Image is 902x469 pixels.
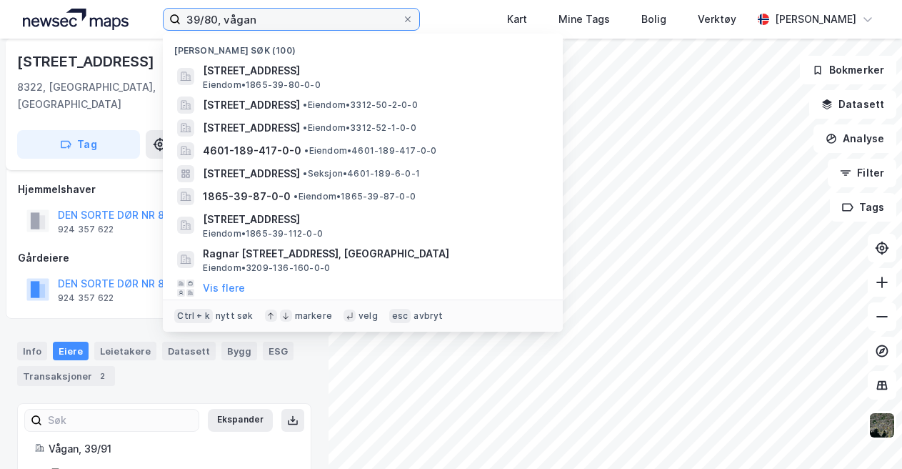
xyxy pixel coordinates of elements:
div: Mine Tags [558,11,610,28]
div: [PERSON_NAME] [775,11,856,28]
button: Analyse [813,124,896,153]
span: Eiendom • 3312-50-2-0-0 [303,99,417,111]
span: Eiendom • 3209-136-160-0-0 [203,262,330,274]
span: 4601-189-417-0-0 [203,142,301,159]
span: Eiendom • 1865-39-80-0-0 [203,79,320,91]
div: Transaksjoner [17,366,115,386]
div: 924 357 622 [58,292,114,304]
span: Eiendom • 1865-39-112-0-0 [203,228,323,240]
span: • [294,191,298,202]
button: Ekspander [208,409,273,432]
div: esc [389,309,411,323]
div: 2 [95,369,109,383]
span: Ragnar [STREET_ADDRESS], [GEOGRAPHIC_DATA] [203,245,546,262]
div: Bolig [641,11,666,28]
img: logo.a4113a55bc3d86da70a041830d287a7e.svg [23,9,129,30]
div: Leietakere [94,342,156,360]
button: Bokmerker [800,56,896,84]
div: [PERSON_NAME] søk (100) [163,34,563,59]
div: Kart [507,11,527,28]
button: Vis flere [203,280,245,297]
span: Seksjon • 4601-189-6-0-1 [303,168,420,179]
span: [STREET_ADDRESS] [203,165,300,182]
div: Gårdeiere [18,250,311,267]
div: Ctrl + k [174,309,213,323]
div: avbryt [414,310,443,322]
span: Eiendom • 3312-52-1-0-0 [303,122,416,134]
div: Verktøy [698,11,736,28]
span: [STREET_ADDRESS] [203,211,546,228]
div: Hjemmelshaver [18,181,311,198]
span: • [303,168,307,179]
button: Datasett [809,90,896,119]
span: Eiendom • 1865-39-87-0-0 [294,191,416,202]
span: Eiendom • 4601-189-417-0-0 [304,145,436,157]
span: 1865-39-87-0-0 [203,188,291,205]
span: [STREET_ADDRESS] [203,97,300,114]
div: ESG [263,342,294,360]
div: Vågan, 39/91 [49,440,294,458]
button: Filter [828,159,896,187]
button: Tags [830,193,896,222]
div: Datasett [162,342,216,360]
div: markere [295,310,332,322]
div: nytt søk [216,310,254,322]
div: Info [17,342,47,360]
div: Bygg [221,342,257,360]
div: Kontrollprogram for chat [831,400,902,469]
span: • [304,145,309,156]
input: Søk [42,410,199,431]
div: Eiere [53,342,89,360]
span: • [303,122,307,133]
div: 924 357 622 [58,224,114,235]
input: Søk på adresse, matrikkel, gårdeiere, leietakere eller personer [181,9,402,30]
span: [STREET_ADDRESS] [203,119,300,137]
div: 8322, [GEOGRAPHIC_DATA], [GEOGRAPHIC_DATA] [17,79,249,113]
div: [STREET_ADDRESS] [17,50,157,73]
iframe: Chat Widget [831,400,902,469]
span: • [303,99,307,110]
button: Tag [17,130,140,159]
div: velg [359,310,378,322]
span: [STREET_ADDRESS] [203,62,546,79]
